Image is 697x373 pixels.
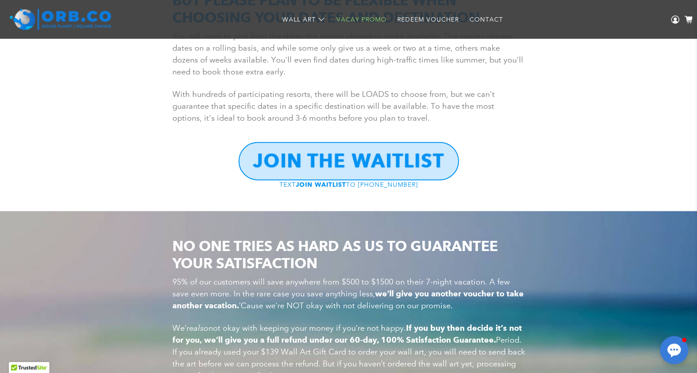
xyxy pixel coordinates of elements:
a: Wall Art [277,8,331,31]
a: Contact [464,8,508,31]
span: 95% of our customers will save anywhere from $500 to $1500 on their 7-night vacation. A few save ... [172,277,524,310]
span: TEXT TO [PHONE_NUMBER] [280,181,418,188]
a: TEXTJOIN WAITLISTTO [PHONE_NUMBER] [280,180,418,188]
strong: JOIN WAITLIST [296,181,346,188]
b: JOIN THE WAITLIST [253,149,444,172]
a: Vacay Promo [331,8,392,31]
h2: NO ONE TRIES AS HARD AS US TO GUARANTEE YOUR SATISFACTION [172,237,525,272]
a: Redeem Voucher [392,8,464,31]
span: With hundreds of participating resorts, there will be LOADS to choose from, but we can't guarante... [172,89,495,123]
button: Open chat window [660,336,688,364]
em: also [194,323,209,333]
a: JOIN THE WAITLIST [239,142,459,180]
